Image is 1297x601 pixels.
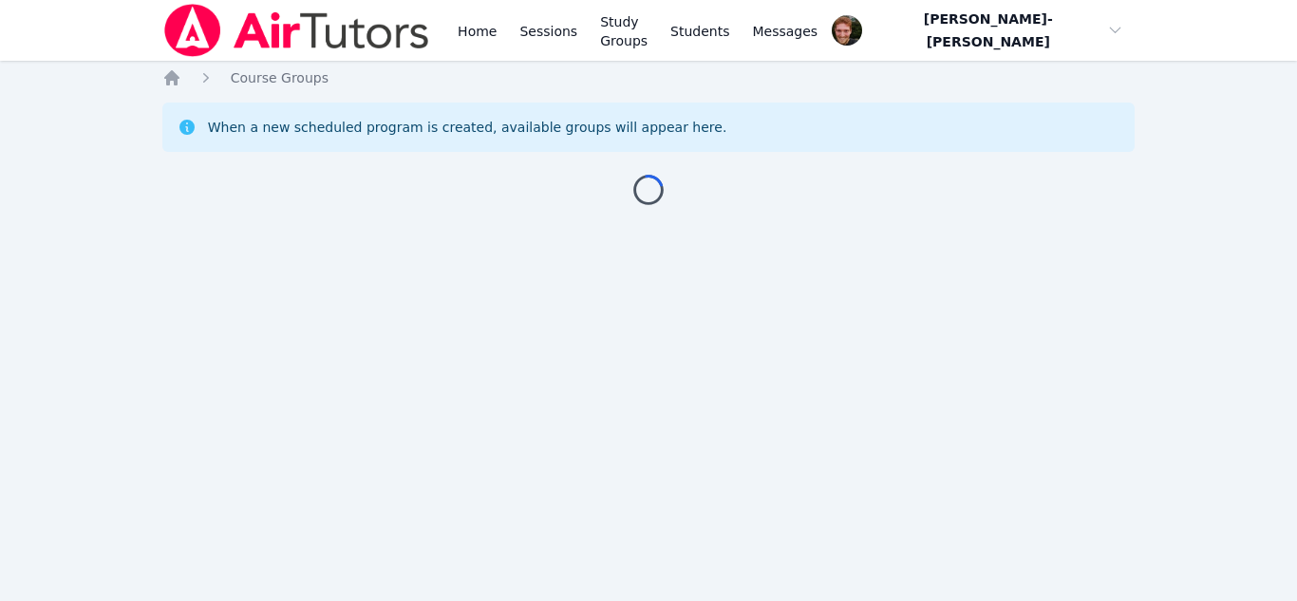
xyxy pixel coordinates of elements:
[231,70,329,85] span: Course Groups
[231,68,329,87] a: Course Groups
[162,4,431,57] img: Air Tutors
[208,118,727,137] div: When a new scheduled program is created, available groups will appear here.
[162,68,1136,87] nav: Breadcrumb
[753,22,818,41] span: Messages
